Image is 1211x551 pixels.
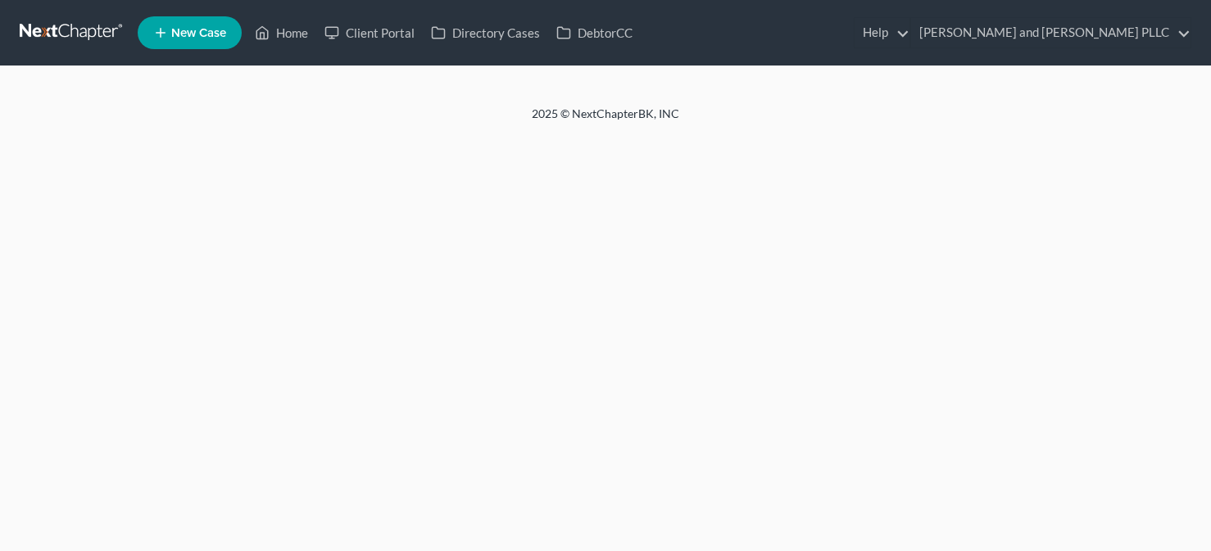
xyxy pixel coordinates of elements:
a: Help [855,18,909,47]
a: Client Portal [316,18,423,47]
a: DebtorCC [548,18,641,47]
a: Directory Cases [423,18,548,47]
a: [PERSON_NAME] and [PERSON_NAME] PLLC [911,18,1191,47]
div: 2025 © NextChapterBK, INC [138,106,1073,135]
a: Home [247,18,316,47]
new-legal-case-button: New Case [138,16,242,49]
